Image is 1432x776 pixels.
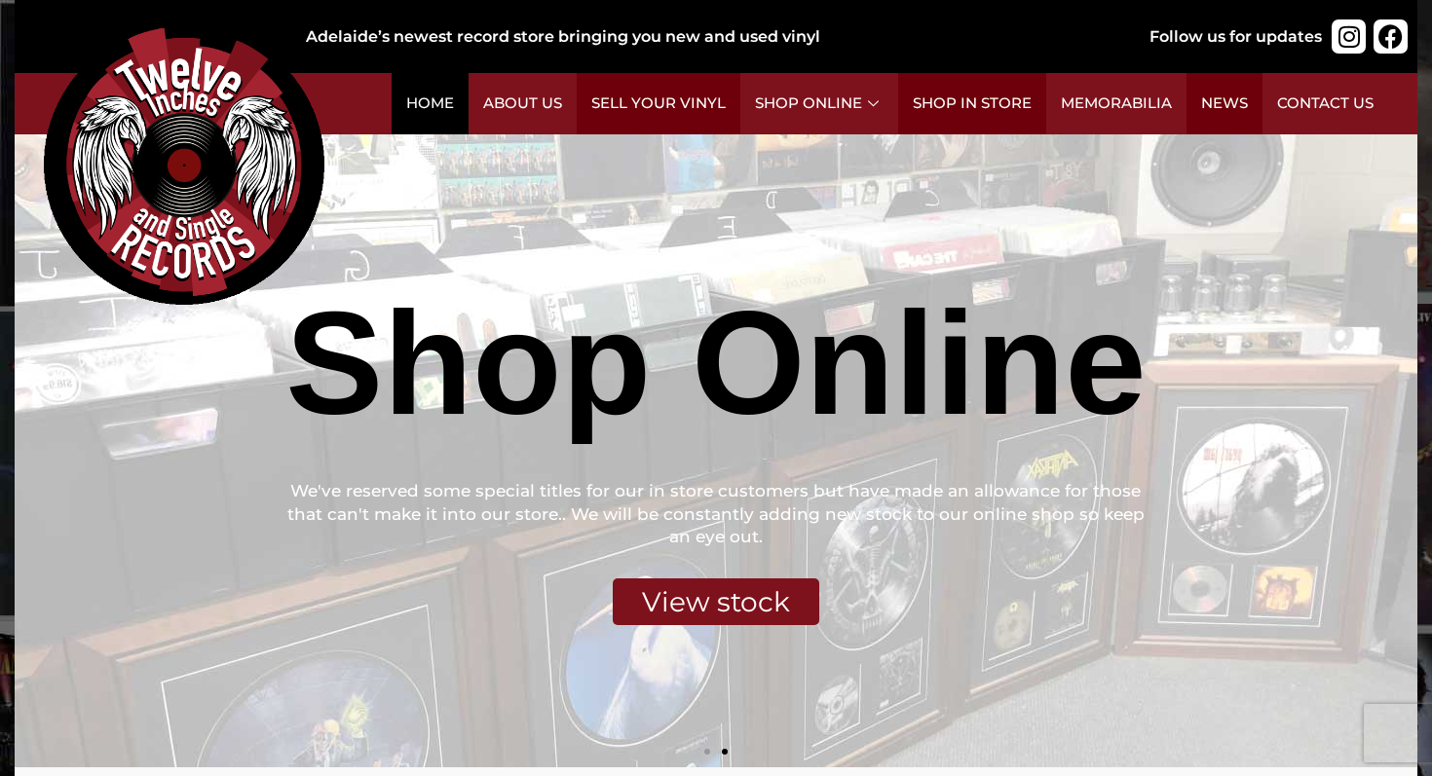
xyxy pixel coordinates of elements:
[722,749,728,755] span: Go to slide 2
[285,276,1147,451] div: Shop Online
[704,749,710,755] span: Go to slide 1
[1046,73,1187,134] a: Memorabilia
[15,134,1417,767] div: Slides
[392,73,469,134] a: Home
[285,480,1147,549] div: We've reserved some special titles for our in store customers but have made an allowance for thos...
[469,73,577,134] a: About Us
[577,73,740,134] a: Sell Your Vinyl
[898,73,1046,134] a: Shop in Store
[15,134,1417,767] div: 2 / 2
[740,73,898,134] a: Shop Online
[1262,73,1388,134] a: Contact Us
[613,578,819,625] div: View stock
[306,25,1087,49] div: Adelaide’s newest record store bringing you new and used vinyl
[1187,73,1262,134] a: News
[1149,25,1322,49] div: Follow us for updates
[15,134,1417,767] a: Shop OnlineWe've reserved some special titles for our in store customers but have made an allowan...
